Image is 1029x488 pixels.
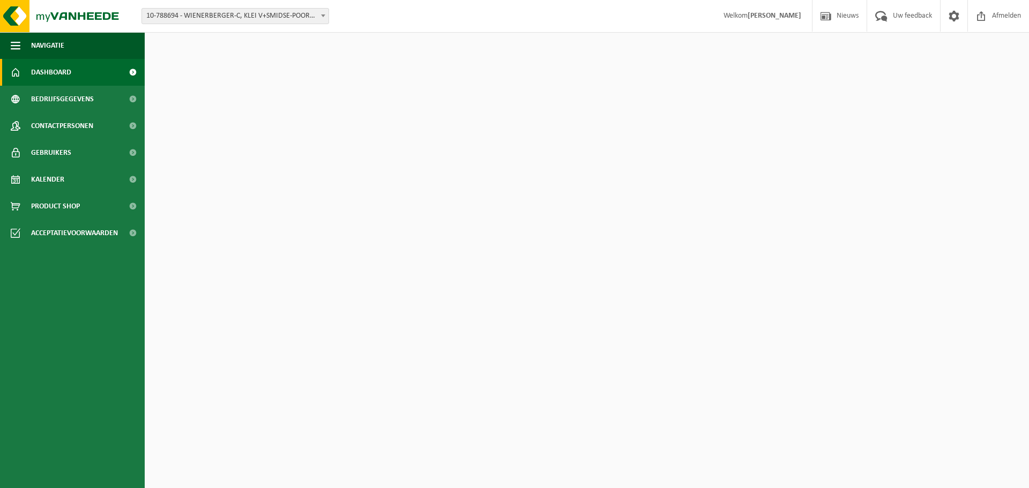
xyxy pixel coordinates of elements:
[31,193,80,220] span: Product Shop
[141,8,329,24] span: 10-788694 - WIENERBERGER-C, KLEI V+SMIDSE-POORT 20-DIVISIE KORTEMARK - KORTEMARK
[31,32,64,59] span: Navigatie
[31,86,94,112] span: Bedrijfsgegevens
[31,139,71,166] span: Gebruikers
[31,166,64,193] span: Kalender
[31,59,71,86] span: Dashboard
[748,12,801,20] strong: [PERSON_NAME]
[31,220,118,246] span: Acceptatievoorwaarden
[142,9,329,24] span: 10-788694 - WIENERBERGER-C, KLEI V+SMIDSE-POORT 20-DIVISIE KORTEMARK - KORTEMARK
[31,112,93,139] span: Contactpersonen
